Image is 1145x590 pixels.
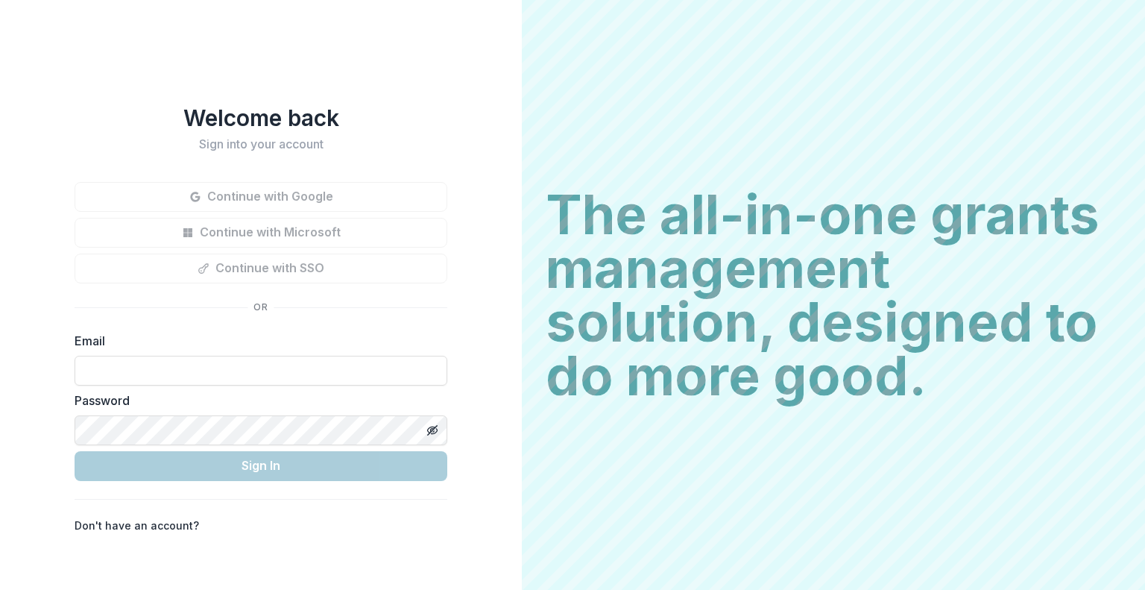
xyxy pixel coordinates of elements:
label: Email [75,332,438,350]
button: Sign In [75,451,447,481]
button: Continue with Google [75,182,447,212]
h2: Sign into your account [75,137,447,151]
p: Don't have an account? [75,518,199,533]
button: Continue with Microsoft [75,218,447,248]
button: Continue with SSO [75,254,447,283]
button: Toggle password visibility [420,418,444,442]
label: Password [75,392,438,409]
h1: Welcome back [75,104,447,131]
